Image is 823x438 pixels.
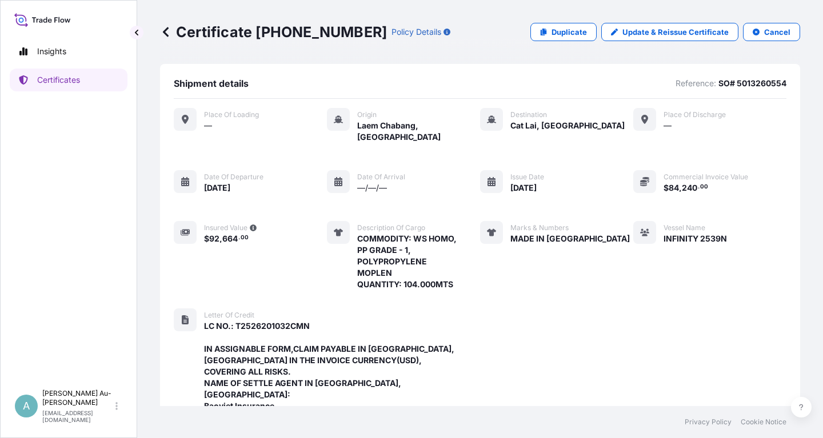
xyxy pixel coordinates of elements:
[42,409,113,423] p: [EMAIL_ADDRESS][DOMAIN_NAME]
[685,417,732,427] a: Privacy Policy
[204,182,230,194] span: [DATE]
[764,26,790,38] p: Cancel
[174,78,249,89] span: Shipment details
[10,40,127,63] a: Insights
[204,311,254,320] span: Letter of Credit
[743,23,800,41] button: Cancel
[669,184,679,192] span: 84
[23,400,30,412] span: A
[238,236,240,240] span: .
[510,172,544,182] span: Issue Date
[682,184,697,192] span: 240
[510,233,630,244] span: MADE IN [GEOGRAPHIC_DATA]
[664,120,672,131] span: —
[160,23,387,41] p: Certificate [PHONE_NUMBER]
[42,389,113,407] p: [PERSON_NAME] Au-[PERSON_NAME]
[37,46,66,57] p: Insights
[601,23,738,41] a: Update & Reissue Certificate
[510,223,569,232] span: Marks & Numbers
[510,120,625,131] span: Cat Lai, [GEOGRAPHIC_DATA]
[204,110,259,119] span: Place of Loading
[664,233,727,244] span: INFINITY 2539N
[219,235,222,243] span: ,
[209,235,219,243] span: 92
[357,182,387,194] span: —/—/—
[391,26,441,38] p: Policy Details
[530,23,597,41] a: Duplicate
[204,235,209,243] span: $
[204,172,263,182] span: Date of departure
[357,172,405,182] span: Date of arrival
[622,26,729,38] p: Update & Reissue Certificate
[698,185,700,189] span: .
[664,110,726,119] span: Place of discharge
[204,120,212,131] span: —
[222,235,238,243] span: 664
[552,26,587,38] p: Duplicate
[679,184,682,192] span: ,
[10,69,127,91] a: Certificates
[741,417,786,427] a: Cookie Notice
[664,184,669,192] span: $
[676,78,716,89] p: Reference:
[664,223,705,232] span: Vessel Name
[510,110,547,119] span: Destination
[357,223,425,232] span: Description of cargo
[718,78,786,89] p: SO# 5013260554
[204,223,247,232] span: Insured Value
[241,236,249,240] span: 00
[37,74,80,86] p: Certificates
[357,110,377,119] span: Origin
[357,120,480,143] span: Laem Chabang, [GEOGRAPHIC_DATA]
[357,233,480,290] span: COMMODITY: WS HOMO, PP GRADE - 1, POLYPROPYLENE MOPLEN QUANTITY: 104.000MTS
[510,182,537,194] span: [DATE]
[700,185,708,189] span: 00
[664,172,748,182] span: Commercial Invoice Value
